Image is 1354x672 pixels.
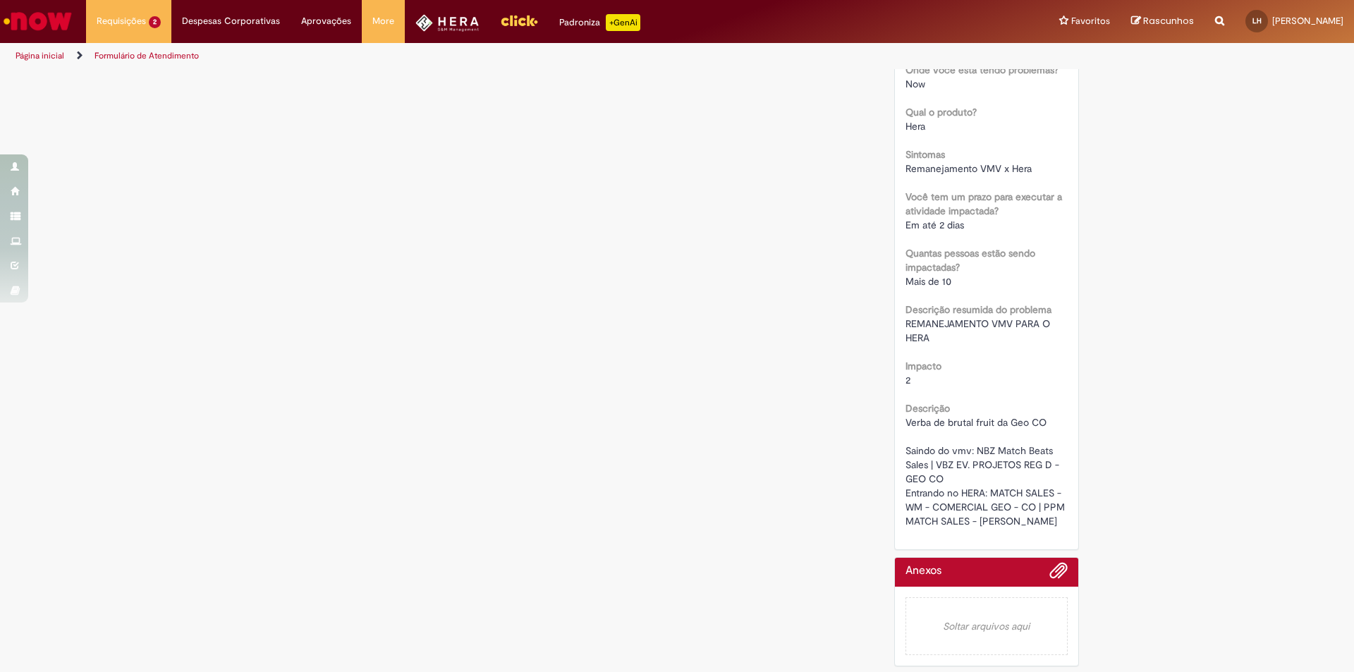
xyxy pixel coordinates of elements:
[905,106,977,118] b: Qual o produto?
[415,14,480,32] img: HeraLogo.png
[1272,15,1343,27] span: [PERSON_NAME]
[905,360,941,372] b: Impacto
[905,162,1032,175] span: Remanejamento VMV x Hera
[905,275,951,288] span: Mais de 10
[905,148,945,161] b: Sintomas
[905,402,950,415] b: Descrição
[1131,15,1194,28] a: Rascunhos
[905,247,1035,274] b: Quantas pessoas estão sendo impactadas?
[11,43,892,69] ul: Trilhas de página
[301,14,351,28] span: Aprovações
[905,303,1051,316] b: Descrição resumida do problema
[905,565,941,578] h2: Anexos
[606,14,640,31] p: +GenAi
[559,14,640,31] div: Padroniza
[905,190,1062,217] b: Você tem um prazo para executar a atividade impactada?
[1049,561,1068,587] button: Adicionar anexos
[905,416,1068,527] span: Verba de brutal fruit da Geo CO Saindo do vmv: NBZ Match Beats Sales | VBZ EV. PROJETOS REG D - G...
[1,7,74,35] img: ServiceNow
[182,14,280,28] span: Despesas Corporativas
[905,78,925,90] span: Now
[905,120,925,133] span: Hera
[905,374,910,386] span: 2
[500,10,538,31] img: click_logo_yellow_360x200.png
[905,219,964,231] span: Em até 2 dias
[1071,14,1110,28] span: Favoritos
[149,16,161,28] span: 2
[905,317,1053,344] span: REMANEJAMENTO VMV PARA O HERA
[1252,16,1262,25] span: LH
[1143,14,1194,28] span: Rascunhos
[16,50,64,61] a: Página inicial
[372,14,394,28] span: More
[97,14,146,28] span: Requisições
[905,63,1059,76] b: Onde você está tendo problemas?
[94,50,199,61] a: Formulário de Atendimento
[905,597,1068,655] em: Soltar arquivos aqui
